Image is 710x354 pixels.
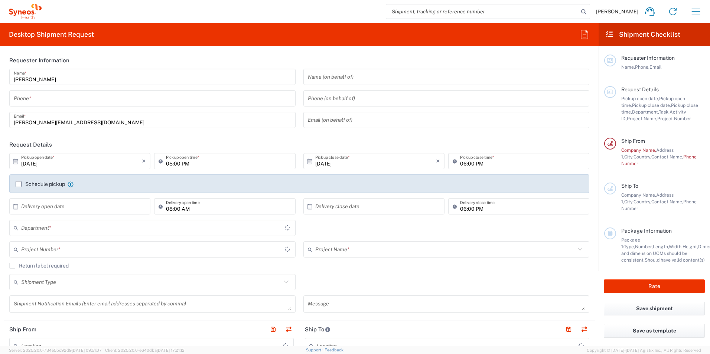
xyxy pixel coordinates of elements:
[605,30,680,39] h2: Shipment Checklist
[157,348,185,353] span: [DATE] 17:21:12
[649,64,662,70] span: Email
[635,244,653,249] span: Number,
[634,199,651,204] span: Country,
[627,116,657,121] span: Project Name,
[9,326,36,333] h2: Ship From
[325,348,343,352] a: Feedback
[621,192,656,198] span: Company Name,
[635,64,649,70] span: Phone,
[624,154,634,160] span: City,
[653,244,669,249] span: Length,
[651,154,683,160] span: Contact Name,
[9,57,69,64] h2: Requester Information
[305,326,330,333] h2: Ship To
[604,302,705,315] button: Save shipment
[436,155,440,167] i: ×
[9,348,102,353] span: Server: 2025.20.0-734e5bc92d9
[657,116,691,121] span: Project Number
[645,257,705,263] span: Should have valid content(s)
[621,86,659,92] span: Request Details
[386,4,579,19] input: Shipment, tracking or reference number
[634,154,651,160] span: Country,
[72,348,102,353] span: [DATE] 09:51:07
[306,348,325,352] a: Support
[651,199,683,204] span: Contact Name,
[604,279,705,293] button: Rate
[632,102,671,108] span: Pickup close date,
[669,244,683,249] span: Width,
[596,8,638,15] span: [PERSON_NAME]
[621,138,645,144] span: Ship From
[621,55,675,61] span: Requester Information
[624,244,635,249] span: Type,
[16,181,65,187] label: Schedule pickup
[624,199,634,204] span: City,
[142,155,146,167] i: ×
[621,96,659,101] span: Pickup open date,
[9,263,69,269] label: Return label required
[621,183,638,189] span: Ship To
[621,237,640,249] span: Package 1:
[604,324,705,338] button: Save as template
[587,347,701,354] span: Copyright © [DATE]-[DATE] Agistix Inc., All Rights Reserved
[683,244,698,249] span: Height,
[621,147,656,153] span: Company Name,
[105,348,185,353] span: Client: 2025.20.0-e640dba
[621,228,672,234] span: Package Information
[621,64,635,70] span: Name,
[9,141,52,148] h2: Request Details
[632,109,659,115] span: Department,
[659,109,670,115] span: Task,
[9,30,94,39] h2: Desktop Shipment Request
